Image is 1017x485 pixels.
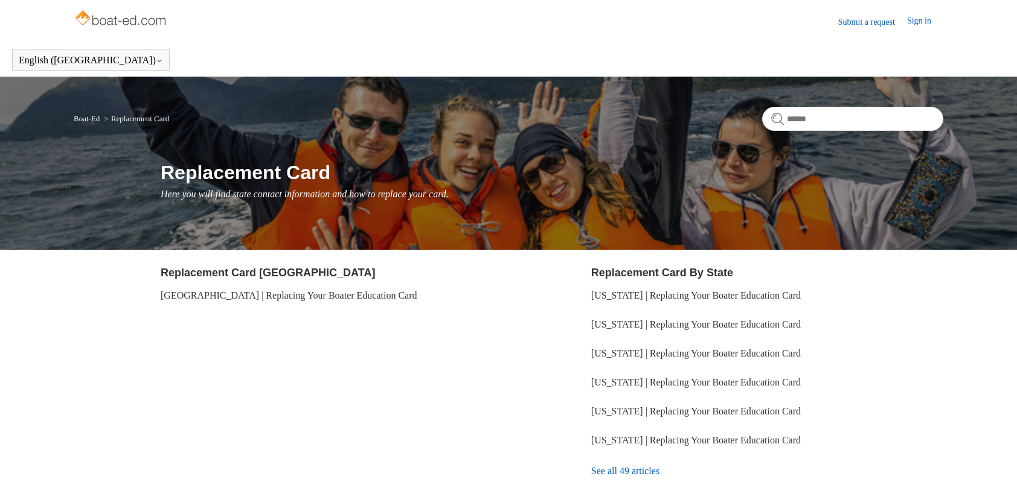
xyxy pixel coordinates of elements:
a: [US_STATE] | Replacing Your Boater Education Card [591,290,801,300]
input: Search [762,107,943,131]
li: Replacement Card [102,114,170,123]
img: Boat-Ed Help Center home page [74,7,170,31]
a: Submit a request [838,16,907,28]
a: [US_STATE] | Replacing Your Boater Education Card [591,435,801,445]
a: Replacement Card [GEOGRAPHIC_DATA] [161,267,375,279]
button: English ([GEOGRAPHIC_DATA]) [19,55,163,66]
a: [GEOGRAPHIC_DATA] | Replacing Your Boater Education Card [161,290,417,300]
a: Boat-Ed [74,114,100,123]
a: [US_STATE] | Replacing Your Boater Education Card [591,319,801,329]
a: [US_STATE] | Replacing Your Boater Education Card [591,406,801,416]
div: Chat Support [939,445,1009,476]
h1: Replacement Card [161,158,943,187]
a: Replacement Card By State [591,267,733,279]
li: Boat-Ed [74,114,102,123]
a: [US_STATE] | Replacing Your Boater Education Card [591,348,801,358]
a: [US_STATE] | Replacing Your Boater Education Card [591,377,801,387]
p: Here you will find state contact information and how to replace your card. [161,187,943,201]
a: Sign in [907,14,943,29]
